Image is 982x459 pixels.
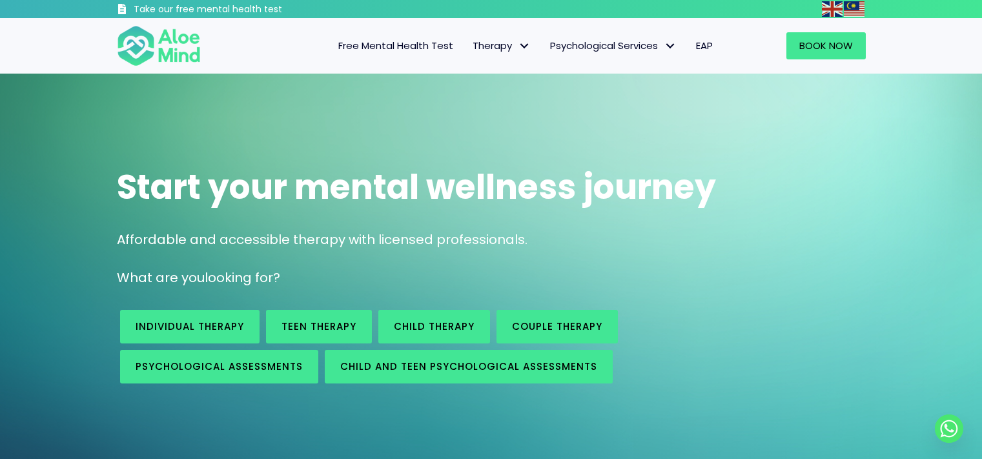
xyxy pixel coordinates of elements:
[540,32,686,59] a: Psychological ServicesPsychological Services: submenu
[120,310,260,343] a: Individual therapy
[844,1,864,17] img: ms
[661,37,680,56] span: Psychological Services: submenu
[266,310,372,343] a: Teen Therapy
[205,269,280,287] span: looking for?
[822,1,844,16] a: English
[136,360,303,373] span: Psychological assessments
[512,320,602,333] span: Couple therapy
[329,32,463,59] a: Free Mental Health Test
[844,1,866,16] a: Malay
[515,37,534,56] span: Therapy: submenu
[134,3,351,16] h3: Take our free mental health test
[325,350,613,383] a: Child and Teen Psychological assessments
[117,230,866,249] p: Affordable and accessible therapy with licensed professionals.
[120,350,318,383] a: Psychological assessments
[473,39,531,52] span: Therapy
[394,320,475,333] span: Child Therapy
[786,32,866,59] a: Book Now
[463,32,540,59] a: TherapyTherapy: submenu
[117,163,716,210] span: Start your mental wellness journey
[822,1,843,17] img: en
[935,414,963,443] a: Whatsapp
[117,3,351,18] a: Take our free mental health test
[340,360,597,373] span: Child and Teen Psychological assessments
[117,269,205,287] span: What are you
[136,320,244,333] span: Individual therapy
[686,32,722,59] a: EAP
[799,39,853,52] span: Book Now
[338,39,453,52] span: Free Mental Health Test
[218,32,722,59] nav: Menu
[378,310,490,343] a: Child Therapy
[117,25,201,67] img: Aloe mind Logo
[281,320,356,333] span: Teen Therapy
[696,39,713,52] span: EAP
[550,39,677,52] span: Psychological Services
[496,310,618,343] a: Couple therapy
